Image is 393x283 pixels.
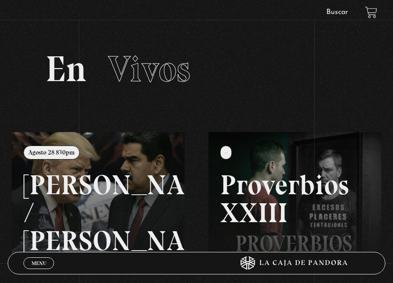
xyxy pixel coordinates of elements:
[32,260,46,266] span: Menu
[108,47,190,91] span: Vivos
[45,51,348,87] h2: En
[28,268,50,274] span: Cerrar
[365,6,377,18] a: View your shopping cart
[326,9,348,16] a: Buscar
